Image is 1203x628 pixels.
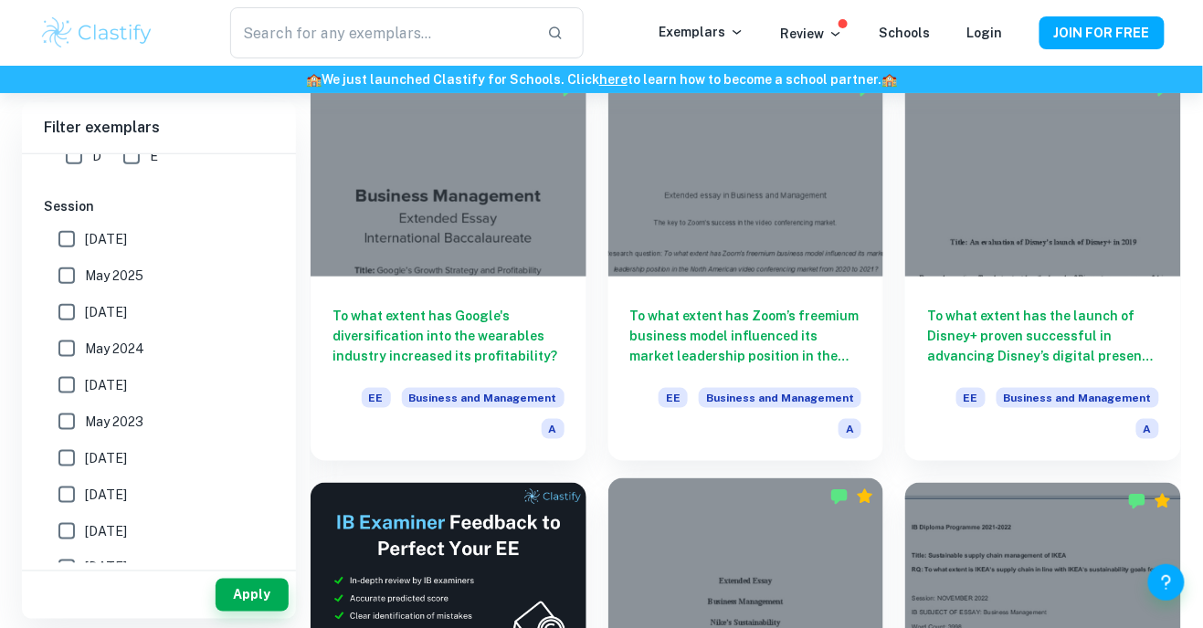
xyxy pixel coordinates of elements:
[311,70,586,461] a: To what extent has Google's diversification into the wearables industry increased its profitabili...
[997,388,1159,408] span: Business and Management
[1148,564,1185,601] button: Help and Feedback
[402,388,565,408] span: Business and Management
[839,419,861,439] span: A
[1128,492,1146,510] img: Marked
[44,196,274,216] h6: Session
[85,375,127,395] span: [DATE]
[85,448,127,468] span: [DATE]
[856,487,874,506] div: Premium
[4,69,1199,89] h6: We just launched Clastify for Schools. Click to learn how to become a school partner.
[362,388,391,408] span: EE
[85,229,127,249] span: [DATE]
[85,339,144,359] span: May 2024
[927,306,1159,366] h6: To what extent has the launch of Disney+ proven successful in advancing Disney’s digital presence...
[880,26,931,40] a: Schools
[306,72,322,87] span: 🏫
[230,7,532,58] input: Search for any exemplars...
[1136,419,1159,439] span: A
[85,485,127,505] span: [DATE]
[660,22,744,42] p: Exemplars
[92,146,101,166] span: D
[881,72,897,87] span: 🏫
[216,579,289,612] button: Apply
[630,306,862,366] h6: To what extent has Zoom’s freemium business model influenced its market leadership position in th...
[905,70,1181,461] a: To what extent has the launch of Disney+ proven successful in advancing Disney’s digital presence...
[39,15,155,51] img: Clastify logo
[85,521,127,541] span: [DATE]
[542,419,565,439] span: A
[659,388,688,408] span: EE
[85,302,127,322] span: [DATE]
[967,26,1003,40] a: Login
[1154,492,1172,510] div: Premium
[699,388,861,408] span: Business and Management
[608,70,884,461] a: To what extent has Zoom’s freemium business model influenced its market leadership position in th...
[1039,16,1165,49] button: JOIN FOR FREE
[22,102,296,153] h6: Filter exemplars
[599,72,628,87] a: here
[85,412,143,432] span: May 2023
[956,388,986,408] span: EE
[85,266,143,286] span: May 2025
[830,487,849,506] img: Marked
[150,146,158,166] span: E
[332,306,565,366] h6: To what extent has Google's diversification into the wearables industry increased its profitability?
[85,558,127,578] span: [DATE]
[781,24,843,44] p: Review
